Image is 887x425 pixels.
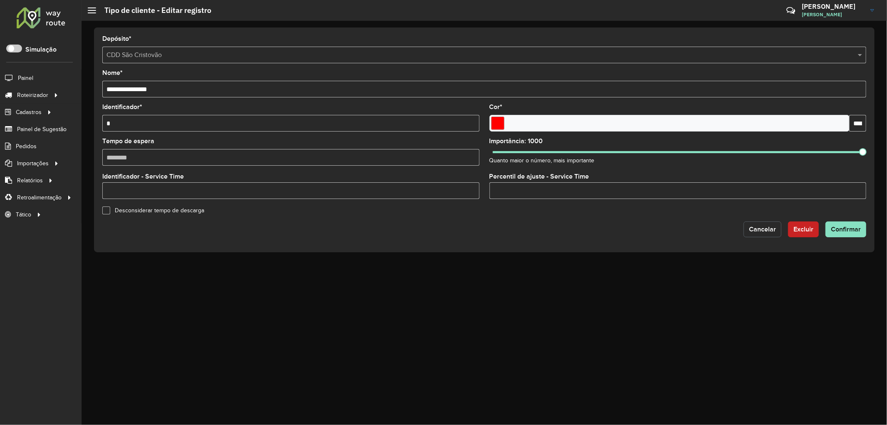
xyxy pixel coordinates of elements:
button: Confirmar [825,221,866,237]
label: Simulação [25,45,57,55]
input: Select a color [491,117,504,130]
label: Depósito [102,34,131,44]
h3: [PERSON_NAME] [802,2,864,10]
label: Desconsiderar tempo de descarga [111,208,204,214]
span: Retroalimentação [17,193,62,202]
a: Contato Rápido [782,2,800,20]
button: Cancelar [744,221,781,237]
span: Painel [18,74,33,82]
h2: Tipo de cliente - Editar registro [96,6,211,15]
span: Excluir [793,226,813,233]
label: Cor [489,102,503,112]
label: Importância: 1000 [489,136,543,146]
label: Tempo de espera [102,136,154,146]
span: Cancelar [749,226,776,233]
span: Relatórios [17,176,43,185]
span: Cadastros [16,108,42,117]
button: Excluir [788,221,819,237]
span: Painel de Sugestão [17,125,67,134]
label: Identificador [102,102,142,112]
span: Confirmar [831,226,861,233]
label: Identificador - Service Time [102,171,184,181]
small: Quanto maior o número, mais importante [489,157,595,164]
span: Importações [17,159,49,168]
span: Pedidos [16,142,37,151]
label: Nome [102,68,123,78]
span: [PERSON_NAME] [802,11,864,18]
label: Percentil de ajuste - Service Time [489,171,589,181]
span: Tático [16,210,31,219]
span: Roteirizador [17,91,48,99]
